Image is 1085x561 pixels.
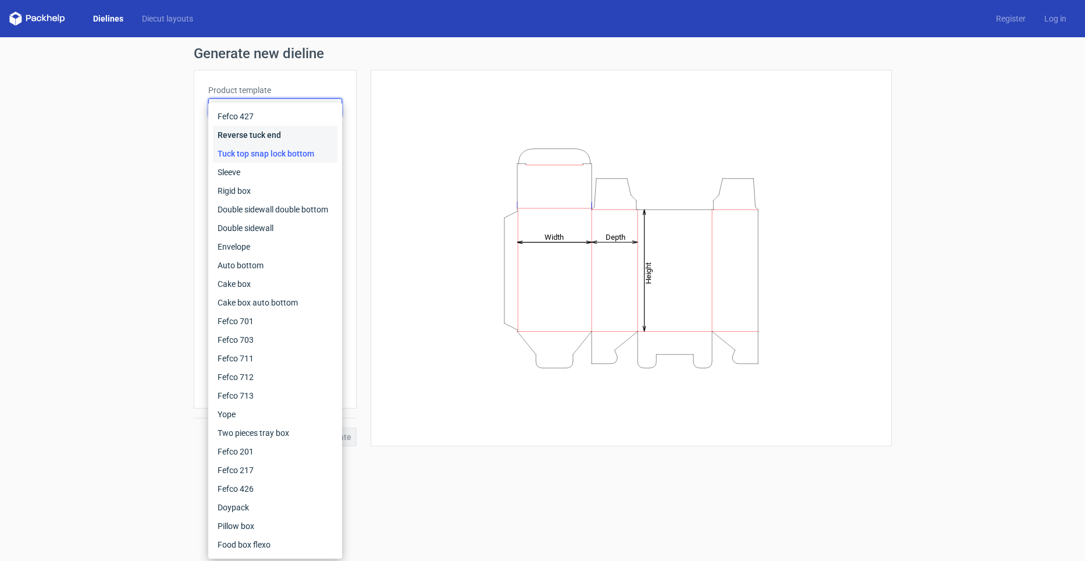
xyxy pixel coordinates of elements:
div: Fefco 703 [213,331,337,349]
div: Auto bottom [213,256,337,275]
div: Fefco 712 [213,368,337,386]
div: Fefco 427 [213,107,337,126]
div: Yope [213,405,337,424]
div: Envelope [213,237,337,256]
div: Cake box [213,275,337,293]
span: Tuck top snap lock bottom [214,102,328,113]
div: Fefco 711 [213,349,337,368]
h1: Generate new dieline [194,47,892,61]
div: Pillow box [213,517,337,535]
div: Tuck top snap lock bottom [213,144,337,163]
div: Fefco 713 [213,386,337,405]
div: Fefco 701 [213,312,337,331]
div: Sleeve [213,163,337,182]
a: Diecut layouts [133,13,202,24]
tspan: Height [644,262,653,283]
a: Register [987,13,1035,24]
a: Dielines [84,13,133,24]
div: Double sidewall [213,219,337,237]
a: Log in [1035,13,1076,24]
div: Double sidewall double bottom [213,200,337,219]
tspan: Depth [606,232,625,241]
div: Doypack [213,498,337,517]
div: Fefco 201 [213,442,337,461]
div: Two pieces tray box [213,424,337,442]
div: Food box flexo [213,535,337,554]
div: Fefco 426 [213,480,337,498]
label: Product template [208,84,342,96]
tspan: Width [544,232,563,241]
div: Fefco 217 [213,461,337,480]
div: Rigid box [213,182,337,200]
div: Cake box auto bottom [213,293,337,312]
div: Reverse tuck end [213,126,337,144]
